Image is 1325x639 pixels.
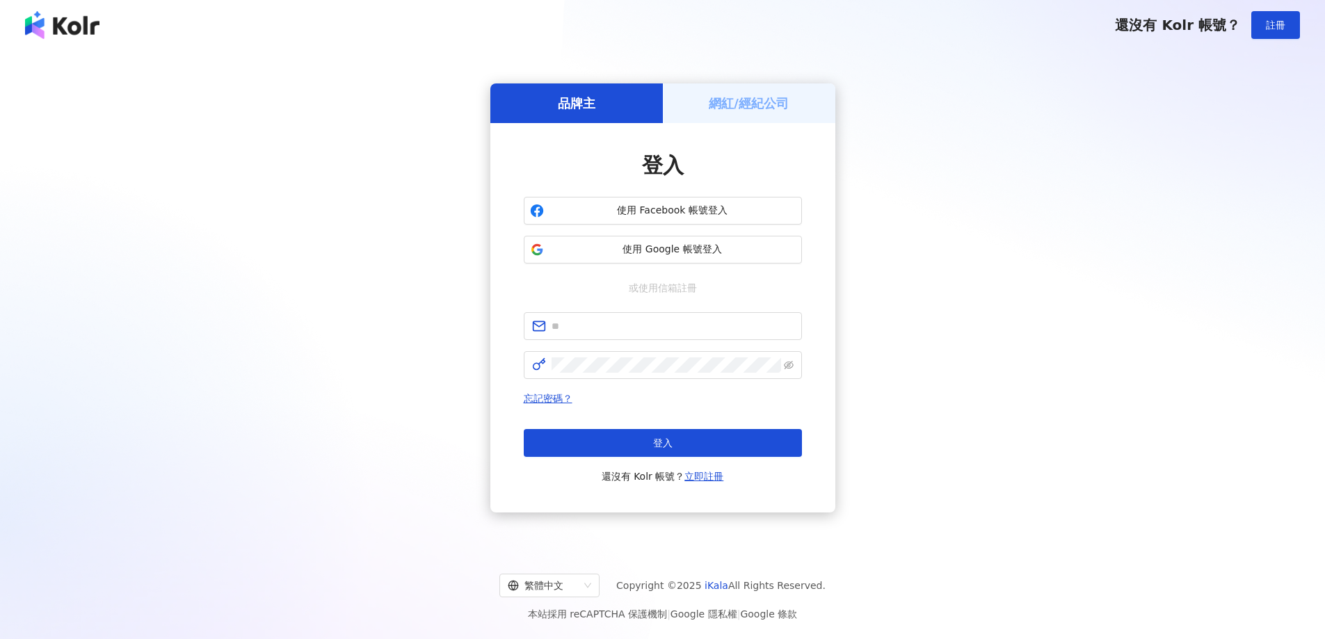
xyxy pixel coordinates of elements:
[653,437,673,448] span: 登入
[1115,17,1240,33] span: 還沒有 Kolr 帳號？
[25,11,99,39] img: logo
[705,580,728,591] a: iKala
[684,471,723,482] a: 立即註冊
[524,429,802,457] button: 登入
[549,204,796,218] span: 使用 Facebook 帳號登入
[616,577,826,594] span: Copyright © 2025 All Rights Reserved.
[558,95,595,112] h5: 品牌主
[524,236,802,264] button: 使用 Google 帳號登入
[709,95,789,112] h5: 網紅/經紀公司
[642,153,684,177] span: 登入
[784,360,794,370] span: eye-invisible
[619,280,707,296] span: 或使用信箱註冊
[740,608,797,620] a: Google 條款
[549,243,796,257] span: 使用 Google 帳號登入
[528,606,797,622] span: 本站採用 reCAPTCHA 保護機制
[508,574,579,597] div: 繁體中文
[524,197,802,225] button: 使用 Facebook 帳號登入
[524,393,572,404] a: 忘記密碼？
[667,608,670,620] span: |
[602,468,724,485] span: 還沒有 Kolr 帳號？
[670,608,737,620] a: Google 隱私權
[1251,11,1300,39] button: 註冊
[737,608,741,620] span: |
[1266,19,1285,31] span: 註冊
